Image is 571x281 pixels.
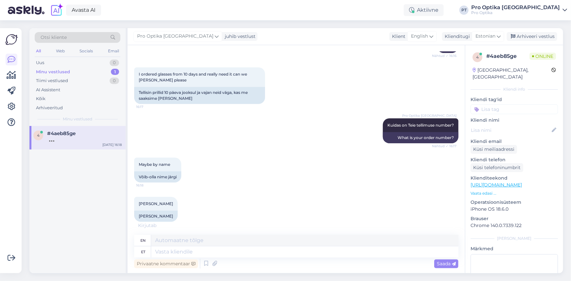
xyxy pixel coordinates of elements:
div: Minu vestlused [36,69,70,75]
span: Minu vestlused [63,116,92,122]
span: 16:17 [136,104,161,109]
div: et [141,246,145,257]
p: Kliendi nimi [471,117,558,124]
a: [URL][DOMAIN_NAME] [471,182,522,188]
p: Klienditeekond [471,175,558,182]
div: What is your order number? [383,132,458,143]
div: Socials [78,47,94,55]
div: Kõik [36,96,45,102]
span: Otsi kliente [41,34,67,41]
p: Märkmed [471,245,558,252]
div: Pro Optika [GEOGRAPHIC_DATA] [471,5,560,10]
span: Saada [437,261,456,267]
div: Arhiveeritud [36,105,63,111]
span: [PERSON_NAME] [139,201,173,206]
span: Nähtud ✓ 16:16 [432,53,456,58]
span: . [156,222,157,228]
div: Võib-olla nime järgi [134,171,181,183]
div: juhib vestlust [222,33,256,40]
div: Küsi telefoninumbrit [471,163,523,172]
span: Kuidas on Teie tellimuse number? [387,123,454,128]
span: Pro Optika [GEOGRAPHIC_DATA] [137,33,213,40]
div: PT [459,6,469,15]
div: 0 [110,78,119,84]
p: Kliendi tag'id [471,96,558,103]
div: Klient [389,33,405,40]
p: Kliendi telefon [471,156,558,163]
img: Askly Logo [5,33,18,46]
img: explore-ai [50,3,63,17]
span: Pro Optika [GEOGRAPHIC_DATA] [402,113,456,118]
div: [PERSON_NAME] [471,236,558,241]
p: Kliendi email [471,138,558,145]
span: Estonian [475,33,495,40]
span: #4aeb85ge [47,131,76,136]
div: 0 [110,60,119,66]
a: Pro Optika [GEOGRAPHIC_DATA]Pro Optika [471,5,567,15]
span: 16:18 [136,183,161,188]
div: [GEOGRAPHIC_DATA], [GEOGRAPHIC_DATA] [473,67,551,80]
div: Arhiveeri vestlus [507,32,557,41]
div: Web [55,47,66,55]
span: Nähtud ✓ 16:17 [432,144,456,149]
div: [DATE] 16:18 [102,142,122,147]
p: Brauser [471,215,558,222]
div: Tiimi vestlused [36,78,68,84]
p: iPhone OS 18.6.0 [471,206,558,213]
p: Operatsioonisüsteem [471,199,558,206]
div: 1 [111,69,119,75]
div: All [35,47,42,55]
div: Privaatne kommentaar [134,259,198,268]
span: English [411,33,428,40]
div: en [141,235,146,246]
div: AI Assistent [36,87,60,93]
div: Email [107,47,120,55]
a: Avasta AI [66,5,101,16]
span: I ordered glasses from 10 days and really need it can we [PERSON_NAME] please [139,72,248,82]
p: Chrome 140.0.7339.122 [471,222,558,229]
div: Küsi meiliaadressi [471,145,517,154]
p: Vaata edasi ... [471,190,558,196]
div: Tellisin prillid 10 päeva jooksul ja vajan neid väga, kas me saaksime [PERSON_NAME] [134,87,265,104]
div: Kliendi info [471,86,558,92]
div: Uus [36,60,44,66]
input: Lisa tag [471,104,558,114]
div: Aktiivne [404,4,444,16]
span: Maybe by name [139,162,170,167]
div: Klienditugi [442,33,470,40]
div: [PERSON_NAME] [134,211,178,222]
div: # 4aeb85ge [486,52,529,60]
span: 4 [37,133,40,138]
span: 4 [476,55,479,60]
span: Online [529,53,556,60]
div: Kirjutab [134,222,458,229]
input: Lisa nimi [471,127,550,134]
div: Pro Optika [471,10,560,15]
